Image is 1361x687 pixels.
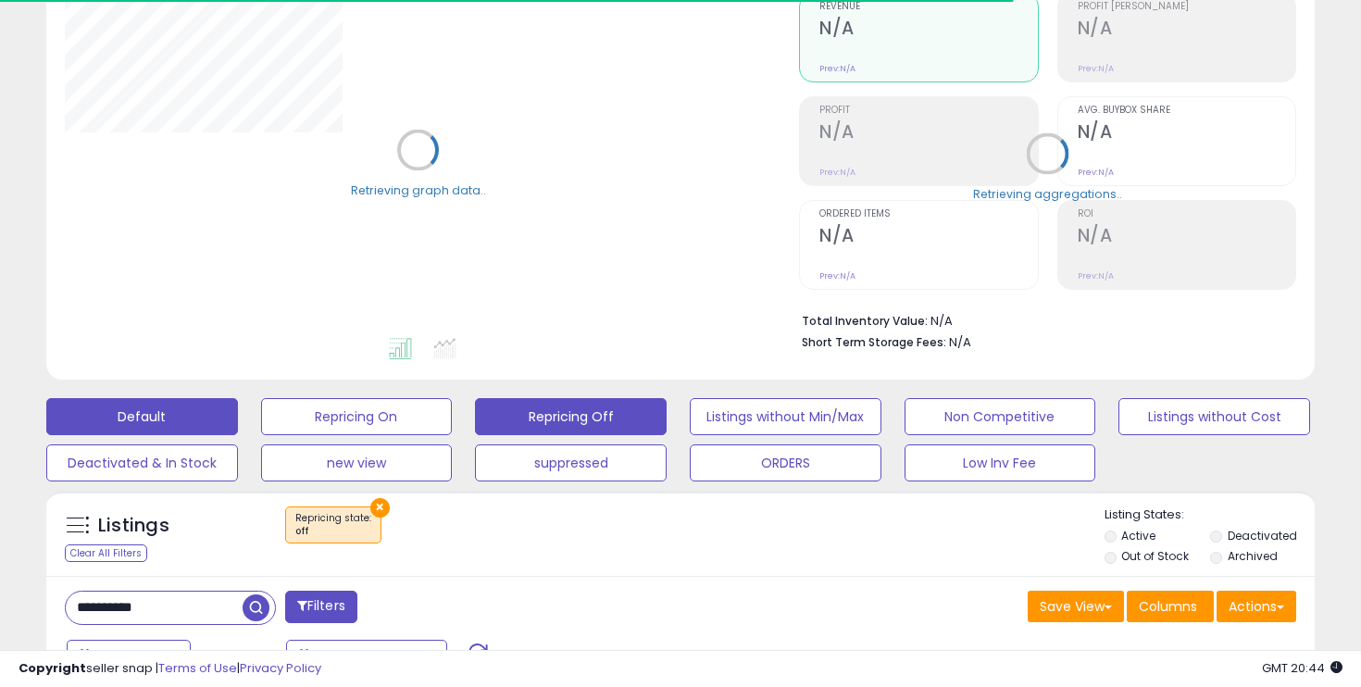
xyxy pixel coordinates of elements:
[690,398,881,435] button: Listings without Min/Max
[67,640,191,671] button: Last 7 Days
[295,511,371,539] span: Repricing state :
[46,398,238,435] button: Default
[94,646,168,665] span: Last 7 Days
[1121,548,1189,564] label: Out of Stock
[194,648,279,666] span: Compared to:
[65,544,147,562] div: Clear All Filters
[370,498,390,518] button: ×
[690,444,881,481] button: ORDERS
[285,591,357,623] button: Filters
[1217,591,1296,622] button: Actions
[475,398,667,435] button: Repricing Off
[295,525,371,538] div: off
[1262,659,1342,677] span: 2025-09-11 20:44 GMT
[1228,528,1297,543] label: Deactivated
[1121,528,1155,543] label: Active
[19,660,321,678] div: seller snap | |
[1127,591,1214,622] button: Columns
[19,659,86,677] strong: Copyright
[1105,506,1316,524] p: Listing States:
[46,444,238,481] button: Deactivated & In Stock
[240,659,321,677] a: Privacy Policy
[475,444,667,481] button: suppressed
[1028,591,1124,622] button: Save View
[973,185,1122,202] div: Retrieving aggregations..
[1228,548,1278,564] label: Archived
[98,513,169,539] h5: Listings
[261,398,453,435] button: Repricing On
[905,398,1096,435] button: Non Competitive
[261,444,453,481] button: new view
[351,181,486,198] div: Retrieving graph data..
[1139,597,1197,616] span: Columns
[286,640,447,671] button: Aug-28 - Sep-03
[158,659,237,677] a: Terms of Use
[314,646,424,665] span: Aug-28 - Sep-03
[1118,398,1310,435] button: Listings without Cost
[905,444,1096,481] button: Low Inv Fee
